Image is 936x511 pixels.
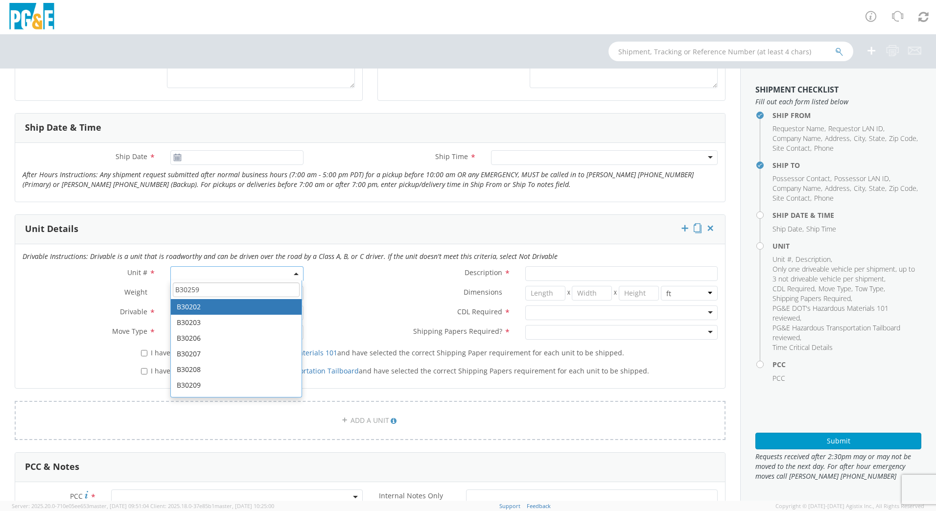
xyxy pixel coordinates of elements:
[619,286,659,301] input: Height
[70,491,83,501] span: PCC
[124,287,147,297] span: Weight
[141,368,147,374] input: I have reviewed thePG&E's Hazardous Transportation Tailboardand have selected the correct Shippin...
[772,255,793,264] li: ,
[565,286,572,301] span: X
[772,193,810,203] span: Site Contact
[772,193,812,203] li: ,
[834,174,890,184] li: ,
[772,284,815,293] span: CDL Required
[825,184,850,193] span: Address
[527,502,551,510] a: Feedback
[7,3,56,32] img: pge-logo-06675f144f4cfa6a6814.png
[116,152,147,161] span: Ship Date
[806,224,836,233] span: Ship Time
[889,184,918,193] li: ,
[23,252,558,261] i: Drivable Instructions: Drivable is a unit that is roadworthy and can be driven over the road by a...
[151,348,624,357] span: I have reviewed the and have selected the correct Shipping Paper requirement for each unit to be ...
[772,162,921,169] h4: Ship To
[772,303,919,323] li: ,
[772,224,802,233] span: Ship Date
[25,462,79,472] h3: PCC & Notes
[828,124,883,133] span: Requestor LAN ID
[772,255,792,264] span: Unit #
[12,502,149,510] span: Server: 2025.20.0-710e05ee653
[499,502,520,510] a: Support
[772,184,822,193] li: ,
[15,401,725,440] a: ADD A UNIT
[772,323,919,343] li: ,
[869,134,887,143] li: ,
[772,112,921,119] h4: Ship From
[796,255,832,264] li: ,
[25,224,78,234] h3: Unit Details
[171,330,302,346] li: B30206
[854,184,865,193] span: City
[814,193,834,203] span: Phone
[825,184,851,193] li: ,
[772,284,816,294] li: ,
[612,286,619,301] span: X
[772,174,832,184] li: ,
[796,255,831,264] span: Description
[572,286,612,301] input: Width
[825,134,850,143] span: Address
[854,184,866,193] li: ,
[755,84,839,95] strong: Shipment Checklist
[171,362,302,377] li: B30208
[772,184,821,193] span: Company Name
[171,299,302,315] li: B30202
[112,326,147,336] span: Move Type
[171,315,302,330] li: B30203
[819,284,853,294] li: ,
[772,264,915,283] span: Only one driveable vehicle per shipment, up to 3 not driveable vehicle per shipment
[151,366,649,375] span: I have reviewed the and have selected the correct Shipping Papers requirement for each unit to be...
[214,502,274,510] span: master, [DATE] 10:25:00
[23,170,694,189] i: After Hours Instructions: Any shipment request submitted after normal business hours (7:00 am - 5...
[171,346,302,362] li: B30207
[141,350,147,356] input: I have reviewed thePG&E DOT's Hazardous Materials 101and have selected the correct Shipping Paper...
[464,287,502,297] span: Dimensions
[171,377,302,393] li: B30209
[834,174,889,183] span: Possessor LAN ID
[772,343,833,352] span: Time Critical Details
[772,323,900,342] span: PG&E Hazardous Transportation Tailboard reviewed
[772,294,852,303] li: ,
[819,284,851,293] span: Move Type
[755,97,921,107] span: Fill out each form listed below
[855,284,885,294] li: ,
[772,373,785,383] span: PCC
[755,433,921,449] button: Submit
[828,124,885,134] li: ,
[127,268,147,277] span: Unit #
[772,242,921,250] h4: Unit
[772,303,889,323] span: PG&E DOT's Hazardous Materials 101 reviewed
[89,502,149,510] span: master, [DATE] 09:51:04
[772,143,810,153] span: Site Contact
[465,268,502,277] span: Description
[869,134,885,143] span: State
[379,491,443,500] span: Internal Notes Only
[869,184,887,193] li: ,
[772,211,921,219] h4: Ship Date & Time
[825,134,851,143] li: ,
[435,152,468,161] span: Ship Time
[755,452,921,481] span: Requests received after 2:30pm may or may not be moved to the next day. For after hour emergency ...
[120,307,147,316] span: Drivable
[772,224,804,234] li: ,
[889,134,916,143] span: Zip Code
[889,184,916,193] span: Zip Code
[413,326,502,336] span: Shipping Papers Required?
[772,294,851,303] span: Shipping Papers Required
[772,124,826,134] li: ,
[772,124,824,133] span: Requestor Name
[772,264,919,284] li: ,
[772,174,830,183] span: Possessor Contact
[457,307,502,316] span: CDL Required
[889,134,918,143] li: ,
[608,42,853,61] input: Shipment, Tracking or Reference Number (at least 4 chars)
[525,286,565,301] input: Length
[855,284,884,293] span: Tow Type
[854,134,865,143] span: City
[854,134,866,143] li: ,
[772,134,822,143] li: ,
